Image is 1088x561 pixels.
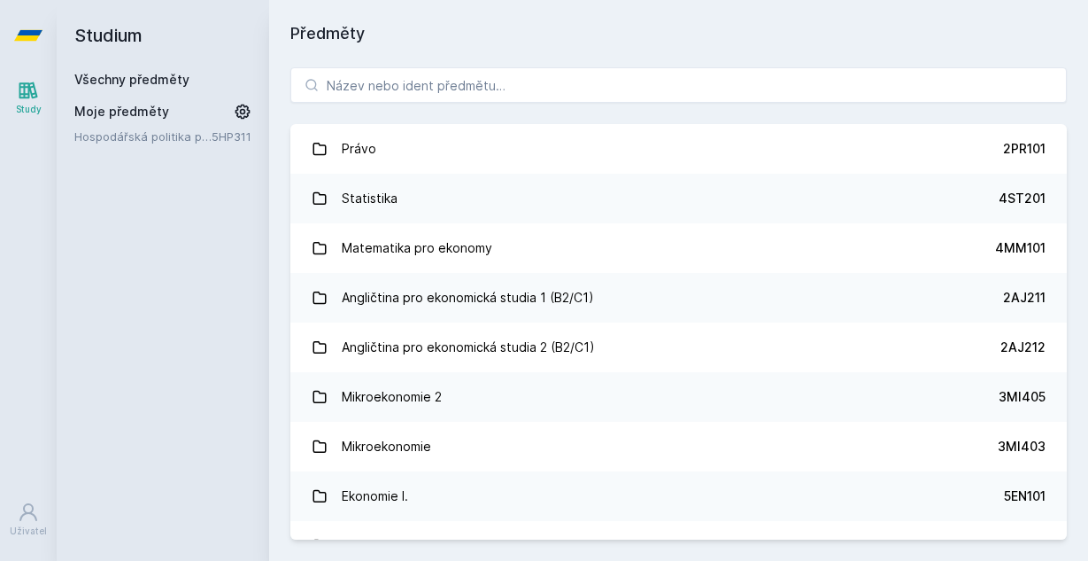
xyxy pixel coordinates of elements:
[290,174,1067,223] a: Statistika 4ST201
[290,422,1067,471] a: Mikroekonomie 3MI403
[1003,140,1046,158] div: 2PR101
[290,67,1067,103] input: Název nebo ident předmětu…
[290,273,1067,323] a: Angličtina pro ekonomická studia 1 (B2/C1) 2AJ211
[999,388,1046,406] div: 3MI405
[290,124,1067,174] a: Právo 2PR101
[1000,339,1046,356] div: 2AJ212
[342,131,376,167] div: Právo
[342,181,397,216] div: Statistika
[212,129,251,144] a: 5HP311
[342,429,431,464] div: Mikroekonomie
[290,223,1067,273] a: Matematika pro ekonomy 4MM101
[74,103,169,121] span: Moje předměty
[4,493,53,547] a: Uživatel
[998,438,1046,456] div: 3MI403
[342,379,442,415] div: Mikroekonomie 2
[16,103,42,116] div: Study
[342,479,408,514] div: Ekonomie I.
[342,280,594,316] div: Angličtina pro ekonomická studia 1 (B2/C1)
[290,372,1067,422] a: Mikroekonomie 2 3MI405
[995,239,1046,257] div: 4MM101
[342,230,492,266] div: Matematika pro ekonomy
[290,21,1067,46] h1: Předměty
[342,330,595,365] div: Angličtina pro ekonomická studia 2 (B2/C1)
[74,72,189,87] a: Všechny předměty
[10,525,47,538] div: Uživatel
[1003,289,1046,307] div: 2AJ211
[74,128,212,145] a: Hospodářská politika pro země bohaté na přírodní zdroje
[1006,537,1046,555] div: 2AJ111
[290,323,1067,372] a: Angličtina pro ekonomická studia 2 (B2/C1) 2AJ212
[1004,487,1046,505] div: 5EN101
[290,471,1067,521] a: Ekonomie I. 5EN101
[999,190,1046,207] div: 4ST201
[4,71,53,125] a: Study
